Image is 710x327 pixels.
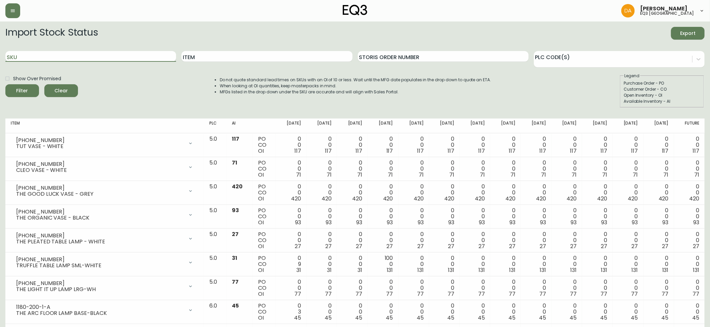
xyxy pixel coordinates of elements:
[478,266,485,274] span: 131
[662,242,669,250] span: 27
[232,183,243,190] span: 420
[509,147,515,155] span: 117
[632,219,638,226] span: 93
[325,242,332,250] span: 27
[448,219,454,226] span: 93
[204,181,226,205] td: 5.0
[448,266,454,274] span: 131
[689,195,699,202] span: 420
[258,279,270,297] div: PO CO
[434,136,454,154] div: 0 0
[557,136,577,154] div: 0 0
[373,184,393,202] div: 0 0
[613,119,643,133] th: [DATE]
[16,161,184,167] div: [PHONE_NUMBER]
[601,147,608,155] span: 117
[540,266,546,274] span: 131
[342,207,362,226] div: 0 0
[624,98,700,104] div: Available Inventory - AI
[557,279,577,297] div: 0 0
[539,147,546,155] span: 117
[373,255,393,273] div: 100 0
[232,278,239,286] span: 77
[352,195,363,202] span: 420
[582,119,613,133] th: [DATE]
[388,171,393,179] span: 71
[417,266,424,274] span: 131
[342,255,362,273] div: 0 0
[232,302,239,310] span: 45
[281,303,301,321] div: 0 3
[496,231,515,249] div: 0 0
[449,171,454,179] span: 71
[232,135,239,143] span: 117
[258,136,270,154] div: PO CO
[404,255,424,273] div: 0 0
[649,231,669,249] div: 0 0
[434,184,454,202] div: 0 0
[521,119,551,133] th: [DATE]
[570,147,577,155] span: 117
[5,27,98,40] h2: Import Stock Status
[557,231,577,249] div: 0 0
[551,119,582,133] th: [DATE]
[281,231,301,249] div: 0 0
[557,255,577,273] div: 0 0
[587,207,607,226] div: 0 0
[509,290,515,298] span: 77
[404,207,424,226] div: 0 0
[327,171,332,179] span: 71
[649,255,669,273] div: 0 0
[16,233,184,239] div: [PHONE_NUMBER]
[664,171,669,179] span: 71
[232,230,239,238] span: 27
[11,255,199,270] div: [PHONE_NUMBER]TRUFFLE TABLE LAMP SML-WHITE
[204,252,226,276] td: 5.0
[11,136,199,151] div: [PHONE_NUMBER]TUT VASE - WHITE
[404,231,424,249] div: 0 0
[220,89,491,95] li: MFGs listed in the drop down under the SKU are accurate and will align with Sales Portal.
[662,290,669,298] span: 77
[16,215,184,221] div: THE ORGANIC VASE - BLACK
[258,266,264,274] span: OI
[368,119,398,133] th: [DATE]
[342,231,362,249] div: 0 0
[510,171,515,179] span: 71
[662,147,669,155] span: 117
[496,136,515,154] div: 0 0
[526,255,546,273] div: 0 0
[16,143,184,149] div: TUT VASE - WHITE
[679,231,699,249] div: 0 0
[204,157,226,181] td: 5.0
[434,207,454,226] div: 0 0
[5,119,204,133] th: Item
[526,231,546,249] div: 0 0
[618,255,638,273] div: 0 0
[296,266,301,274] span: 31
[460,119,490,133] th: [DATE]
[226,119,253,133] th: AI
[281,207,301,226] div: 0 0
[295,219,301,226] span: 93
[373,231,393,249] div: 0 0
[11,184,199,198] div: [PHONE_NUMBER]THE GOOD LUCK VASE - GREY
[325,290,332,298] span: 77
[640,11,694,15] h5: eq3 [GEOGRAPHIC_DATA]
[509,242,515,250] span: 27
[16,209,184,215] div: [PHONE_NUMBER]
[526,207,546,226] div: 0 0
[557,207,577,226] div: 0 0
[526,160,546,178] div: 0 0
[281,255,301,273] div: 0 9
[587,160,607,178] div: 0 0
[16,191,184,197] div: THE GOOD LUCK VASE - GREY
[624,73,640,79] legend: Legend
[557,160,577,178] div: 0 0
[258,171,264,179] span: OI
[434,255,454,273] div: 0 0
[640,6,687,11] span: [PERSON_NAME]
[480,171,485,179] span: 71
[679,136,699,154] div: 0 0
[326,219,332,226] span: 93
[16,304,184,310] div: 1180-200-1-A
